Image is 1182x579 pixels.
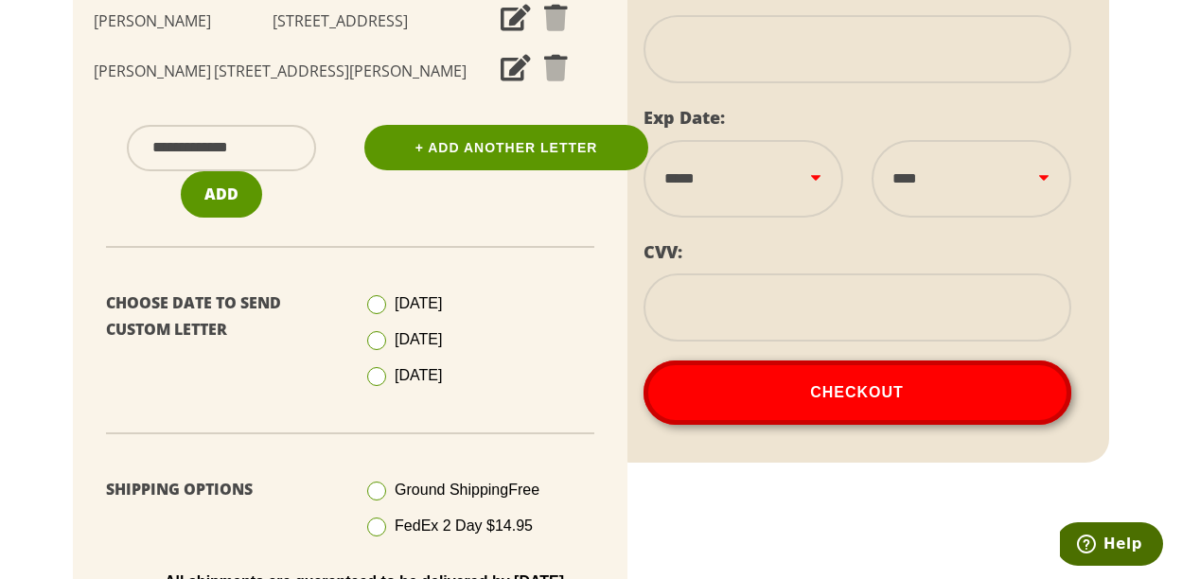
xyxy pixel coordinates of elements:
[395,367,442,383] span: [DATE]
[181,171,262,218] button: Add
[106,289,336,344] p: Choose Date To Send Custom Letter
[395,331,442,347] span: [DATE]
[106,476,336,503] p: Shipping Options
[508,482,539,498] span: Free
[644,240,682,263] label: CVV:
[212,46,469,96] td: [STREET_ADDRESS][PERSON_NAME]
[395,295,442,311] span: [DATE]
[1060,522,1163,570] iframe: Opens a widget where you can find more information
[92,46,211,96] td: [PERSON_NAME]
[644,106,725,129] label: Exp Date:
[395,518,533,534] span: FedEx 2 Day $14.95
[644,360,1071,425] button: Checkout
[204,184,238,204] span: Add
[364,125,648,170] a: + Add Another Letter
[395,482,539,498] span: Ground Shipping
